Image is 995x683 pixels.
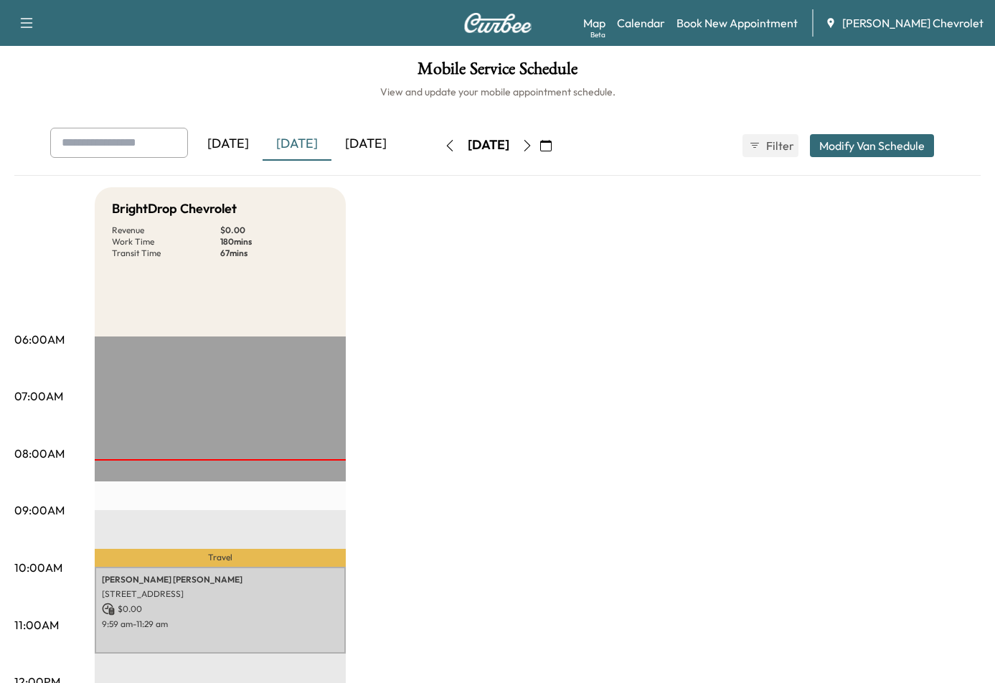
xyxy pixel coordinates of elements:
[331,128,400,161] div: [DATE]
[14,85,981,99] h6: View and update your mobile appointment schedule.
[102,574,339,585] p: [PERSON_NAME] [PERSON_NAME]
[617,14,665,32] a: Calendar
[14,331,65,348] p: 06:00AM
[112,248,220,259] p: Transit Time
[676,14,798,32] a: Book New Appointment
[102,603,339,616] p: $ 0.00
[766,137,792,154] span: Filter
[463,13,532,33] img: Curbee Logo
[810,134,934,157] button: Modify Van Schedule
[194,128,263,161] div: [DATE]
[102,588,339,600] p: [STREET_ADDRESS]
[14,387,63,405] p: 07:00AM
[263,128,331,161] div: [DATE]
[112,199,237,219] h5: BrightDrop Chevrolet
[14,559,62,576] p: 10:00AM
[220,236,329,248] p: 180 mins
[112,236,220,248] p: Work Time
[14,445,65,462] p: 08:00AM
[220,248,329,259] p: 67 mins
[95,549,346,567] p: Travel
[742,134,798,157] button: Filter
[14,501,65,519] p: 09:00AM
[583,14,605,32] a: MapBeta
[112,225,220,236] p: Revenue
[14,60,981,85] h1: Mobile Service Schedule
[590,29,605,40] div: Beta
[220,225,329,236] p: $ 0.00
[102,618,339,630] p: 9:59 am - 11:29 am
[14,616,59,633] p: 11:00AM
[842,14,984,32] span: [PERSON_NAME] Chevrolet
[468,136,509,154] div: [DATE]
